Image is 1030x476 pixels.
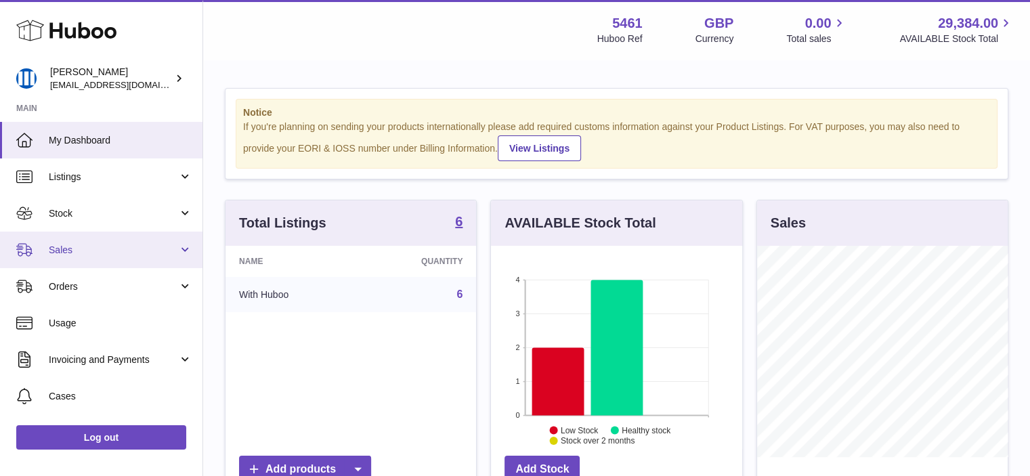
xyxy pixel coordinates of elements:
[805,14,832,33] span: 0.00
[505,214,656,232] h3: AVAILABLE Stock Total
[561,425,599,435] text: Low Stock
[455,215,463,228] strong: 6
[938,14,998,33] span: 29,384.00
[243,121,990,161] div: If you're planning on sending your products internationally please add required customs informati...
[695,33,734,45] div: Currency
[226,246,358,277] th: Name
[239,214,326,232] h3: Total Listings
[612,14,643,33] strong: 5461
[16,68,37,89] img: oksana@monimoto.com
[226,277,358,312] td: With Huboo
[516,411,520,419] text: 0
[498,135,581,161] a: View Listings
[49,134,192,147] span: My Dashboard
[455,215,463,231] a: 6
[456,288,463,300] a: 6
[771,214,806,232] h3: Sales
[49,207,178,220] span: Stock
[49,317,192,330] span: Usage
[786,33,846,45] span: Total sales
[516,276,520,284] text: 4
[704,14,733,33] strong: GBP
[49,171,178,183] span: Listings
[49,280,178,293] span: Orders
[516,309,520,318] text: 3
[516,377,520,385] text: 1
[50,66,172,91] div: [PERSON_NAME]
[49,390,192,403] span: Cases
[516,343,520,351] text: 2
[49,244,178,257] span: Sales
[243,106,990,119] strong: Notice
[899,33,1014,45] span: AVAILABLE Stock Total
[49,353,178,366] span: Invoicing and Payments
[597,33,643,45] div: Huboo Ref
[622,425,671,435] text: Healthy stock
[358,246,476,277] th: Quantity
[50,79,199,90] span: [EMAIL_ADDRESS][DOMAIN_NAME]
[561,436,635,446] text: Stock over 2 months
[786,14,846,45] a: 0.00 Total sales
[899,14,1014,45] a: 29,384.00 AVAILABLE Stock Total
[16,425,186,450] a: Log out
